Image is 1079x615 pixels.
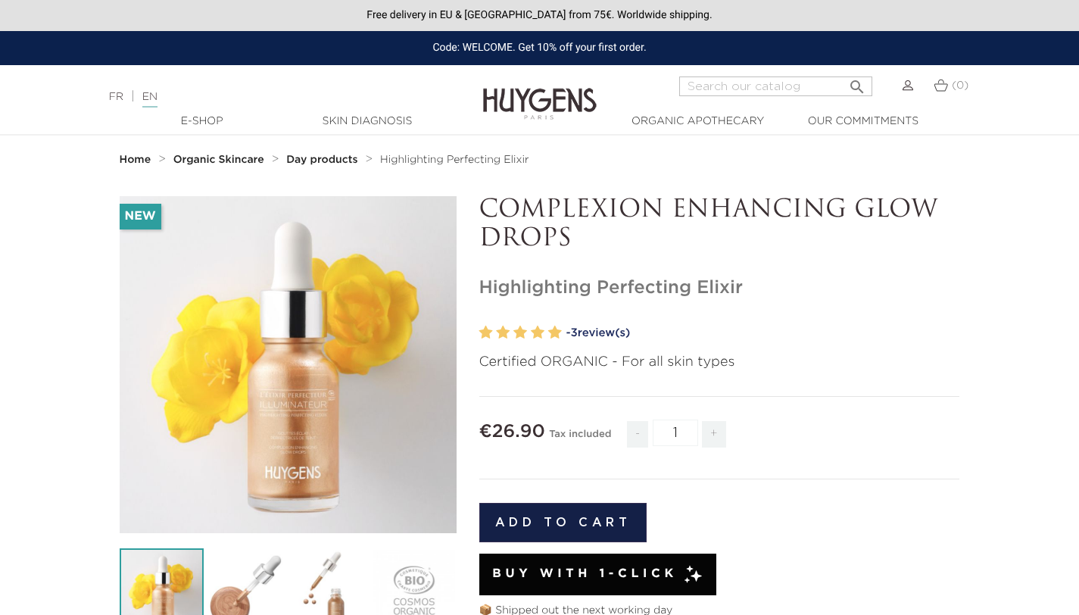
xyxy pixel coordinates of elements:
[479,322,493,344] label: 1
[380,154,529,166] a: Highlighting Perfecting Elixir
[483,64,597,122] img: Huygens
[496,322,510,344] label: 2
[126,114,278,130] a: E-Shop
[120,155,151,165] strong: Home
[286,154,361,166] a: Day products
[479,503,647,542] button: Add to cart
[627,421,648,448] span: -
[479,423,545,441] span: €26.90
[142,92,157,108] a: EN
[679,76,872,96] input: Search
[531,322,544,344] label: 4
[570,327,577,339] span: 3
[566,322,960,345] a: -3review(s)
[479,277,960,299] h1: Highlighting Perfecting Elixir
[549,418,611,459] div: Tax included
[787,114,939,130] a: Our commitments
[702,421,726,448] span: +
[101,88,438,106] div: |
[952,80,968,91] span: (0)
[479,196,960,254] p: COMPLEXION ENHANCING GLOW DROPS
[120,204,161,229] li: New
[848,73,866,92] i: 
[173,154,268,166] a: Organic Skincare
[548,322,562,344] label: 5
[479,352,960,373] p: Certified ORGANIC - For all skin types
[622,114,774,130] a: Organic Apothecary
[292,114,443,130] a: Skin Diagnosis
[653,420,698,446] input: Quantity
[109,92,123,102] a: FR
[286,155,357,165] strong: Day products
[173,155,264,165] strong: Organic Skincare
[120,154,154,166] a: Home
[513,322,527,344] label: 3
[844,72,871,92] button: 
[380,155,529,165] span: Highlighting Perfecting Elixir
